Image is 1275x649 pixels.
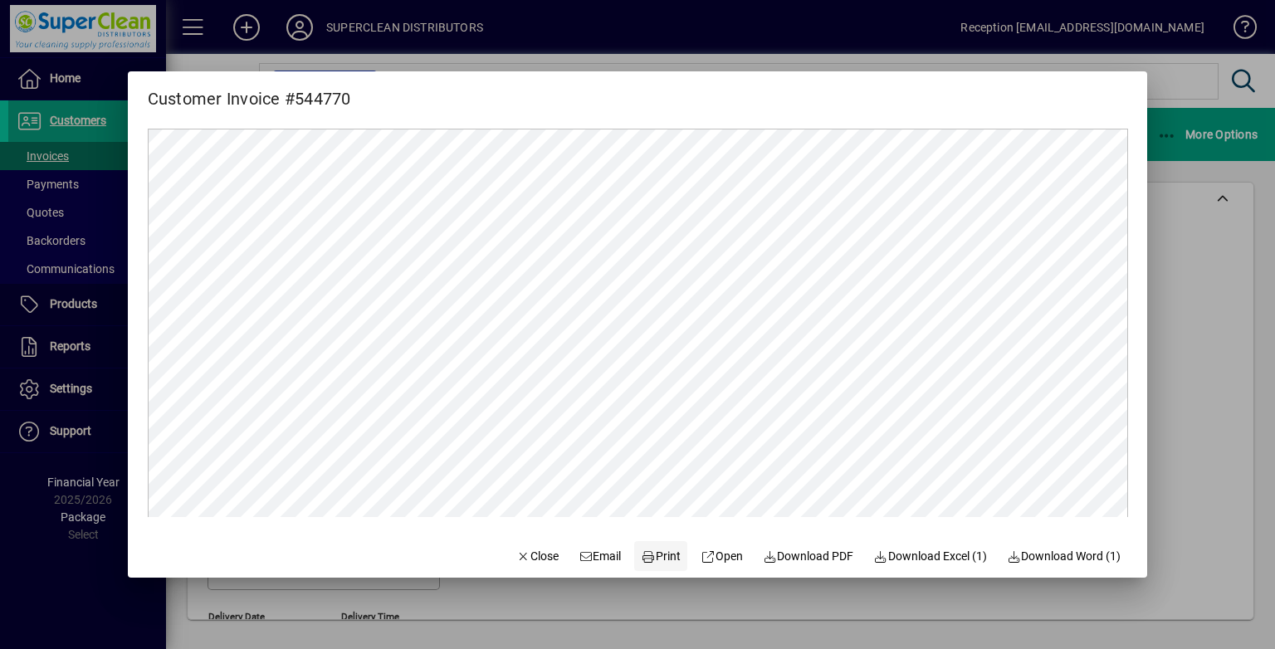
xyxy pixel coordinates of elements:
a: Open [694,541,750,571]
h2: Customer Invoice #544770 [128,71,371,112]
button: Download Word (1) [1000,541,1128,571]
span: Open [701,548,743,565]
span: Download PDF [763,548,854,565]
a: Download PDF [756,541,861,571]
span: Print [642,548,681,565]
span: Download Excel (1) [873,548,987,565]
span: Close [515,548,559,565]
span: Email [579,548,622,565]
button: Email [572,541,628,571]
button: Download Excel (1) [867,541,994,571]
button: Print [634,541,687,571]
span: Download Word (1) [1007,548,1121,565]
button: Close [509,541,565,571]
